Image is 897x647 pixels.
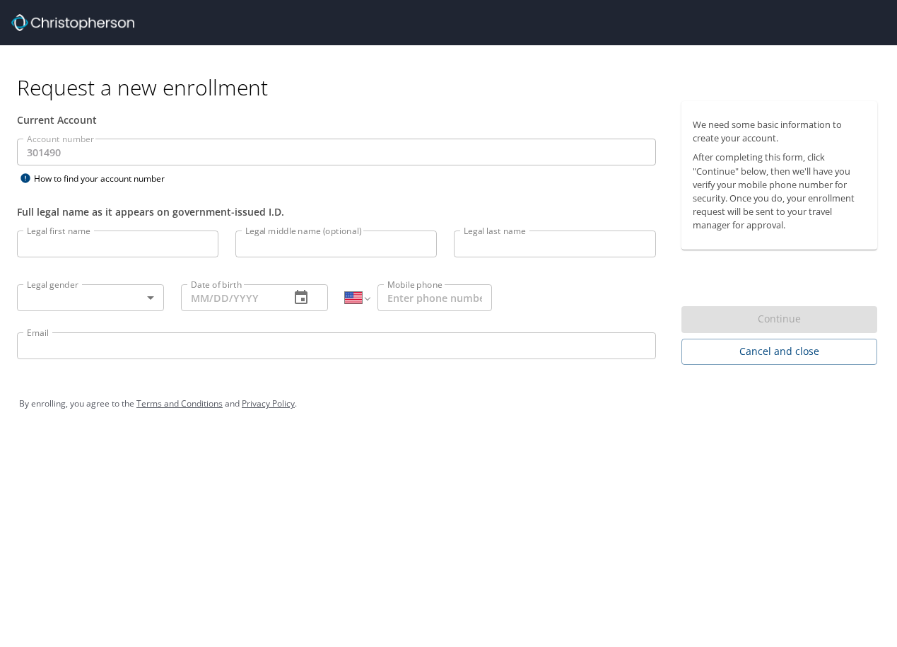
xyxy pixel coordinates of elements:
[242,397,295,409] a: Privacy Policy
[17,74,889,101] h1: Request a new enrollment
[181,284,279,311] input: MM/DD/YYYY
[17,112,656,127] div: Current Account
[681,339,877,365] button: Cancel and close
[17,284,164,311] div: ​
[11,14,134,31] img: cbt logo
[136,397,223,409] a: Terms and Conditions
[17,170,194,187] div: How to find your account number
[377,284,492,311] input: Enter phone number
[17,204,656,219] div: Full legal name as it appears on government-issued I.D.
[693,151,866,232] p: After completing this form, click "Continue" below, then we'll have you verify your mobile phone ...
[693,343,866,361] span: Cancel and close
[19,386,878,421] div: By enrolling, you agree to the and .
[693,118,866,145] p: We need some basic information to create your account.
